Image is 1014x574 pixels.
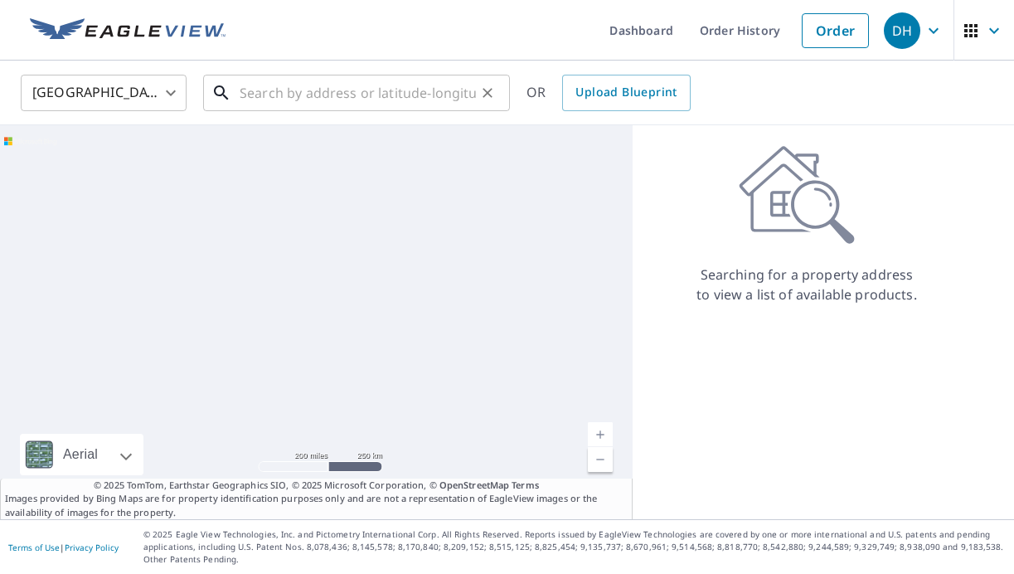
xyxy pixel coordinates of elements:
div: OR [526,75,691,111]
p: | [8,542,119,552]
button: Clear [476,81,499,105]
a: Current Level 5, Zoom Out [588,447,613,472]
a: Current Level 5, Zoom In [588,422,613,447]
input: Search by address or latitude-longitude [240,70,476,116]
span: © 2025 TomTom, Earthstar Geographics SIO, © 2025 Microsoft Corporation, © [94,479,539,493]
a: Terms [512,479,539,491]
a: Order [802,13,869,48]
span: Upload Blueprint [575,82,677,103]
a: Privacy Policy [65,542,119,553]
p: Searching for a property address to view a list of available products. [696,265,918,304]
div: Aerial [20,434,143,475]
div: DH [884,12,920,49]
img: EV Logo [30,18,226,43]
div: Aerial [58,434,103,475]
a: Terms of Use [8,542,60,553]
a: OpenStreetMap [439,479,509,491]
p: © 2025 Eagle View Technologies, Inc. and Pictometry International Corp. All Rights Reserved. Repo... [143,528,1006,566]
a: Upload Blueprint [562,75,690,111]
div: [GEOGRAPHIC_DATA] [21,70,187,116]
